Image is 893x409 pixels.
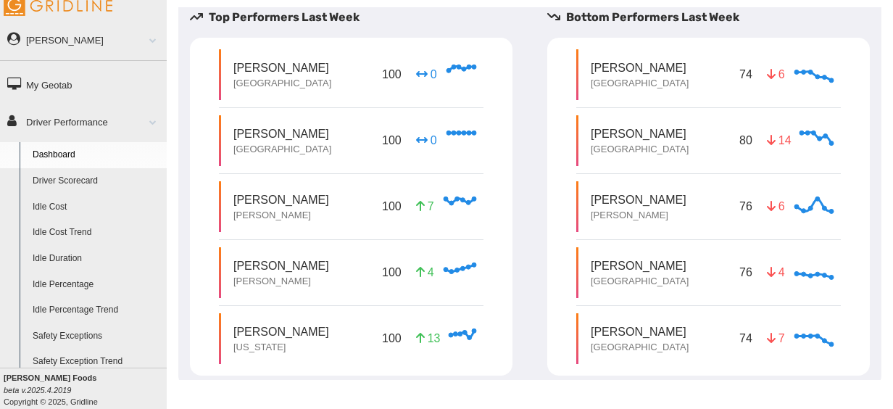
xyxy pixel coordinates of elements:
p: 7 [416,198,434,215]
i: beta v.2025.4.2019 [4,386,71,394]
a: Idle Cost [26,194,167,220]
p: 14 [767,132,790,149]
p: [PERSON_NAME] [591,59,689,76]
p: [GEOGRAPHIC_DATA] [591,341,689,354]
p: [GEOGRAPHIC_DATA] [233,143,331,156]
a: Safety Exception Trend [26,349,167,375]
p: [PERSON_NAME] [233,59,331,76]
p: [PERSON_NAME] [233,257,329,274]
a: Idle Percentage Trend [26,297,167,323]
p: 6 [767,198,785,215]
p: [PERSON_NAME] [591,191,686,208]
p: 7 [767,330,785,347]
p: 0 [416,132,437,149]
p: [PERSON_NAME] [233,275,329,288]
a: Idle Cost Trend [26,220,167,246]
p: [PERSON_NAME] [233,209,329,222]
p: 100 [379,261,404,284]
p: [GEOGRAPHIC_DATA] [591,275,689,288]
p: 4 [416,264,434,281]
p: 74 [736,63,755,86]
p: 74 [736,327,755,350]
p: [PERSON_NAME] [233,323,329,340]
p: 0 [416,66,437,83]
p: 4 [767,264,785,281]
h5: Top Performers Last Week [190,9,524,26]
p: 13 [416,330,439,347]
p: 80 [736,129,755,152]
p: 100 [379,63,404,86]
a: Idle Duration [26,246,167,272]
a: Safety Exceptions [26,323,167,350]
p: [PERSON_NAME] [233,191,329,208]
a: Dashboard [26,142,167,168]
p: 6 [767,66,785,83]
p: 76 [736,261,755,284]
p: [PERSON_NAME] [233,125,331,142]
p: [GEOGRAPHIC_DATA] [233,77,331,90]
p: [US_STATE] [233,341,329,354]
a: Driver Scorecard [26,168,167,194]
p: [GEOGRAPHIC_DATA] [591,143,689,156]
p: 76 [736,195,755,218]
p: [PERSON_NAME] [591,323,689,340]
b: [PERSON_NAME] Foods [4,373,96,382]
p: 100 [379,129,404,152]
p: [PERSON_NAME] [591,125,689,142]
h5: Bottom Performers Last Week [547,9,881,26]
div: Copyright © 2025, Gridline [4,372,167,408]
p: 100 [379,195,404,218]
p: 100 [379,327,404,350]
a: Idle Percentage [26,272,167,298]
p: [PERSON_NAME] [591,257,689,274]
p: [PERSON_NAME] [591,209,686,222]
p: [GEOGRAPHIC_DATA] [591,77,689,90]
